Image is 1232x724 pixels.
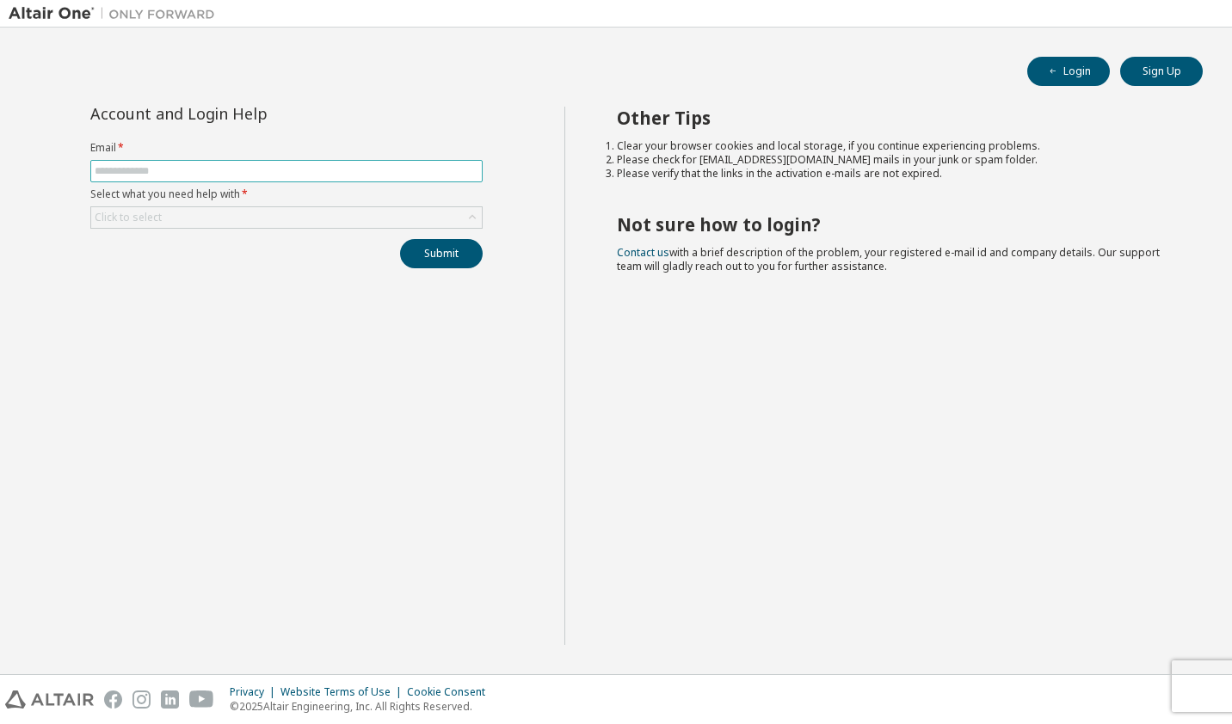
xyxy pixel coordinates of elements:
a: Contact us [617,245,669,260]
button: Submit [400,239,483,268]
div: Account and Login Help [90,107,404,120]
img: altair_logo.svg [5,690,94,709]
div: Website Terms of Use [280,685,407,699]
button: Sign Up [1120,57,1203,86]
li: Please verify that the links in the activation e-mails are not expired. [617,167,1173,181]
div: Cookie Consent [407,685,496,699]
img: youtube.svg [189,690,214,709]
div: Privacy [230,685,280,699]
img: instagram.svg [132,690,151,709]
img: facebook.svg [104,690,122,709]
div: Click to select [95,211,162,224]
li: Please check for [EMAIL_ADDRESS][DOMAIN_NAME] mails in your junk or spam folder. [617,153,1173,167]
li: Clear your browser cookies and local storage, if you continue experiencing problems. [617,139,1173,153]
div: Click to select [91,207,482,228]
span: with a brief description of the problem, your registered e-mail id and company details. Our suppo... [617,245,1160,273]
h2: Not sure how to login? [617,213,1173,236]
img: Altair One [9,5,224,22]
button: Login [1027,57,1110,86]
label: Select what you need help with [90,187,483,201]
label: Email [90,141,483,155]
h2: Other Tips [617,107,1173,129]
img: linkedin.svg [161,690,179,709]
p: © 2025 Altair Engineering, Inc. All Rights Reserved. [230,699,496,714]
